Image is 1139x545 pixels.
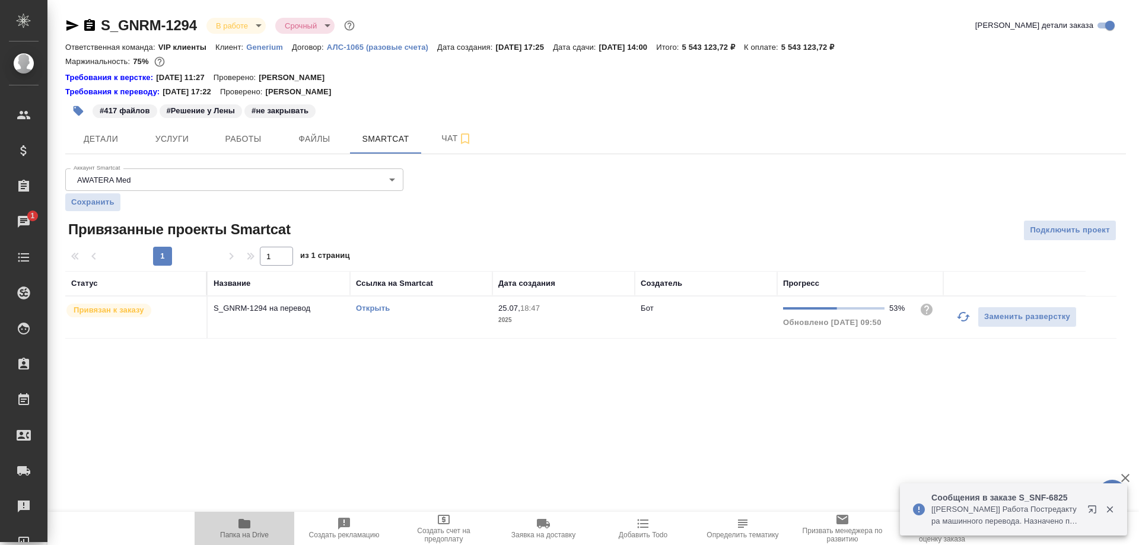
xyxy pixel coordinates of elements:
[214,278,250,289] div: Название
[931,503,1080,527] p: [[PERSON_NAME]] Работа Постредактура машинного перевода. Назначено подразделение "MedLinguists"
[292,43,327,52] p: Договор:
[82,18,97,33] button: Скопировать ссылку
[949,302,978,331] button: Обновить прогресс
[356,278,433,289] div: Ссылка на Smartcat
[100,105,150,117] p: #417 файлов
[1080,498,1109,526] button: Открыть в новой вкладке
[71,196,114,208] span: Сохранить
[65,168,403,191] div: AWATERA Med
[71,278,98,289] div: Статус
[656,43,682,52] p: Итого:
[357,132,414,146] span: Smartcat
[300,248,350,266] span: из 1 страниц
[144,132,201,146] span: Услуги
[931,492,1080,503] p: Сообщения в заказе S_SNF-6825
[327,43,437,52] p: АЛС-1065 (разовые счета)
[281,21,320,31] button: Срочный
[243,105,317,115] span: не закрывать
[342,18,357,33] button: Доп статусы указывают на важность/срочность заказа
[1097,504,1122,515] button: Закрыть
[214,302,344,314] p: S_GNRM-1294 на перевод
[74,304,144,316] p: Привязан к заказу
[65,18,79,33] button: Скопировать ссылку для ЯМессенджера
[265,86,340,98] p: [PERSON_NAME]
[158,105,244,115] span: Решение у Лены
[65,193,120,211] button: Сохранить
[496,43,553,52] p: [DATE] 17:25
[498,314,629,326] p: 2025
[520,304,540,313] p: 18:47
[286,132,343,146] span: Файлы
[206,18,266,34] div: В работе
[599,43,657,52] p: [DATE] 14:00
[356,304,390,313] a: Открыть
[65,43,158,52] p: Ответственная команда:
[72,132,129,146] span: Детали
[214,72,259,84] p: Проверено:
[275,18,335,34] div: В работе
[220,86,266,98] p: Проверено:
[246,42,292,52] a: Generium
[156,72,214,84] p: [DATE] 11:27
[65,220,291,239] span: Привязанные проекты Smartcat
[101,17,197,33] a: S_GNRM-1294
[215,43,246,52] p: Клиент:
[252,105,308,117] p: #не закрывать
[498,278,555,289] div: Дата создания
[744,43,781,52] p: К оплате:
[152,54,167,69] button: 975997.50 RUB; 98560.00 UAH;
[212,21,252,31] button: В работе
[133,57,151,66] p: 75%
[65,86,163,98] div: Нажми, чтобы открыть папку с инструкцией
[23,210,42,222] span: 1
[437,43,495,52] p: Дата создания:
[783,318,882,327] span: Обновлено [DATE] 09:50
[553,43,599,52] p: Дата сдачи:
[163,86,220,98] p: [DATE] 17:22
[65,57,133,66] p: Маржинальность:
[978,307,1077,327] button: Заменить разверстку
[1023,220,1116,241] button: Подключить проект
[74,175,135,185] button: AWATERA Med
[91,105,158,115] span: 417 файлов
[65,86,163,98] a: Требования к переводу:
[641,304,654,313] p: Бот
[682,43,744,52] p: 5 543 123,72 ₽
[158,43,215,52] p: VIP клиенты
[783,278,819,289] div: Прогресс
[3,207,44,237] a: 1
[65,98,91,124] button: Добавить тэг
[215,132,272,146] span: Работы
[1097,480,1127,509] button: 🙏
[167,105,236,117] p: #Решение у Лены
[1030,224,1110,237] span: Подключить проект
[259,72,333,84] p: [PERSON_NAME]
[889,302,910,314] div: 53%
[975,20,1093,31] span: [PERSON_NAME] детали заказа
[428,131,485,146] span: Чат
[327,42,437,52] a: АЛС-1065 (разовые счета)
[65,72,156,84] div: Нажми, чтобы открыть папку с инструкцией
[246,43,292,52] p: Generium
[498,304,520,313] p: 25.07,
[458,132,472,146] svg: Подписаться
[781,43,843,52] p: 5 543 123,72 ₽
[65,72,156,84] a: Требования к верстке:
[641,278,682,289] div: Создатель
[984,310,1070,324] span: Заменить разверстку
